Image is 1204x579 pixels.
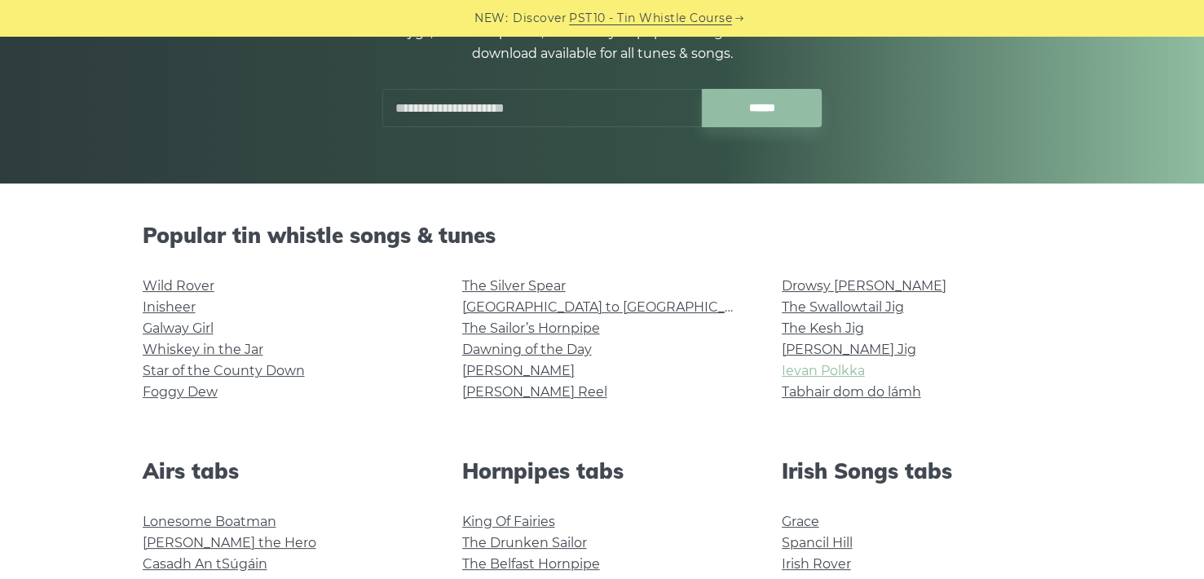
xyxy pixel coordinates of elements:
a: The Sailor’s Hornpipe [462,320,600,336]
a: The Belfast Hornpipe [462,556,600,572]
a: The Kesh Jig [782,320,864,336]
span: NEW: [474,9,508,28]
a: Ievan Polkka [782,363,865,378]
a: Star of the County Down [143,363,305,378]
a: Tabhair dom do lámh [782,384,921,400]
a: King Of Fairies [462,514,555,529]
span: Discover [513,9,567,28]
a: [GEOGRAPHIC_DATA] to [GEOGRAPHIC_DATA] [462,299,763,315]
a: Dawning of the Day [462,342,592,357]
a: Inisheer [143,299,196,315]
a: Whiskey in the Jar [143,342,263,357]
a: [PERSON_NAME] Jig [782,342,916,357]
a: The Drunken Sailor [462,535,587,550]
a: Galway Girl [143,320,214,336]
a: Grace [782,514,819,529]
a: [PERSON_NAME] [462,363,575,378]
a: Foggy Dew [143,384,218,400]
a: The Silver Spear [462,278,566,294]
a: Irish Rover [782,556,851,572]
a: [PERSON_NAME] Reel [462,384,607,400]
a: Casadh An tSúgáin [143,556,267,572]
a: Drowsy [PERSON_NAME] [782,278,946,294]
h2: Airs tabs [143,458,423,484]
h2: Popular tin whistle songs & tunes [143,223,1062,248]
h2: Irish Songs tabs [782,458,1062,484]
a: [PERSON_NAME] the Hero [143,535,316,550]
a: The Swallowtail Jig [782,299,904,315]
a: Spancil Hill [782,535,853,550]
h2: Hornpipes tabs [462,458,743,484]
a: Wild Rover [143,278,214,294]
a: Lonesome Boatman [143,514,276,529]
a: PST10 - Tin Whistle Course [569,9,732,28]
